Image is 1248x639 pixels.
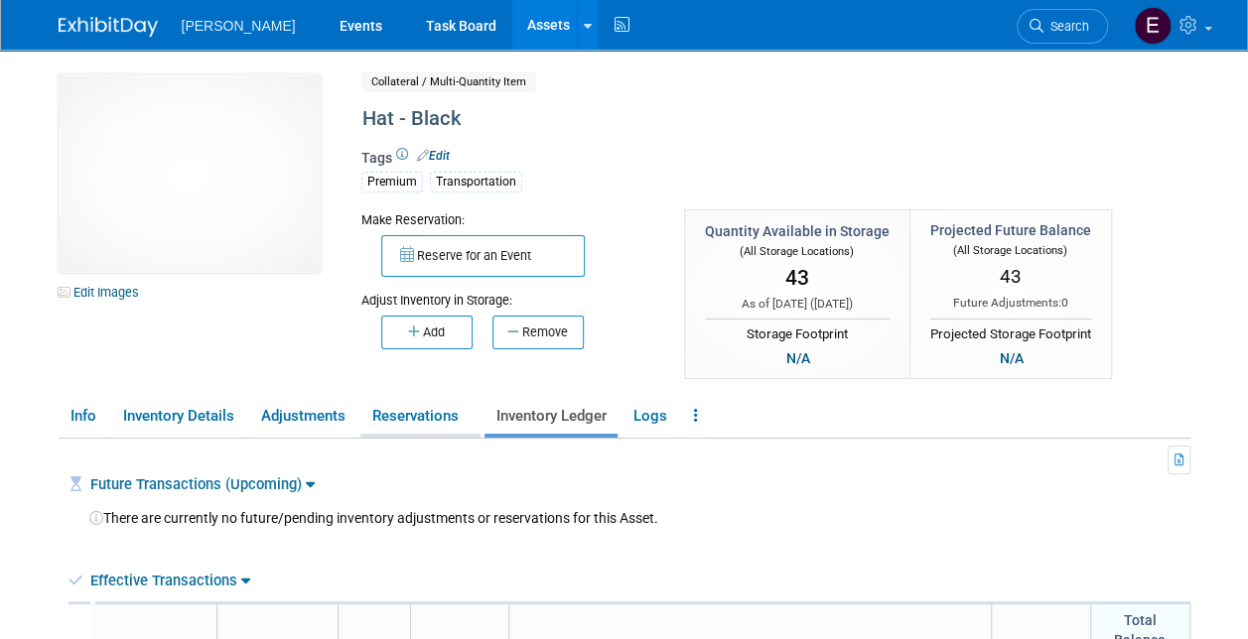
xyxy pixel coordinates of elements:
div: Storage Footprint [705,319,890,344]
span: 43 [1000,265,1022,288]
a: Reservations [360,399,481,434]
div: Quantity Available in Storage [705,221,890,241]
div: Hat - Black [355,101,1106,137]
span: Collateral / Multi-Quantity Item [361,71,536,92]
button: Remove [492,316,584,349]
div: Transportation [430,172,522,192]
div: (All Storage Locations) [930,240,1091,259]
div: Make Reservation: [361,209,654,229]
div: Premium [361,172,423,192]
img: View Images [59,74,321,273]
a: Edit [417,149,450,163]
span: [DATE] [814,297,849,311]
div: Tags [361,148,1106,205]
a: Effective Transactions [90,572,250,589]
div: Future Adjustments: [930,295,1091,312]
a: Future Transactions (Upcoming) [90,475,315,493]
a: Info [59,399,107,434]
a: Inventory Ledger [485,399,618,434]
span: 43 [785,266,809,290]
div: Adjust Inventory in Storage: [361,277,654,310]
div: N/A [994,347,1030,369]
div: Projected Storage Footprint [930,319,1091,344]
span: 0 [1061,296,1068,310]
button: Add [381,316,473,349]
a: Inventory Details [111,399,245,434]
div: As of [DATE] ( ) [705,296,890,313]
div: (All Storage Locations) [705,241,890,260]
img: Emy Volk [1134,7,1172,45]
a: Edit Images [59,280,147,305]
span: Search [1043,19,1089,34]
a: Adjustments [249,399,356,434]
a: Search [1017,9,1108,44]
div: Projected Future Balance [930,220,1091,240]
img: ExhibitDay [59,17,158,37]
div: N/A [780,347,816,369]
div: There are currently no future/pending inventory adjustments or reservations for this Asset. [74,508,1184,528]
a: Logs [622,399,678,434]
span: [PERSON_NAME] [182,18,296,34]
button: Reserve for an Event [381,235,585,277]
